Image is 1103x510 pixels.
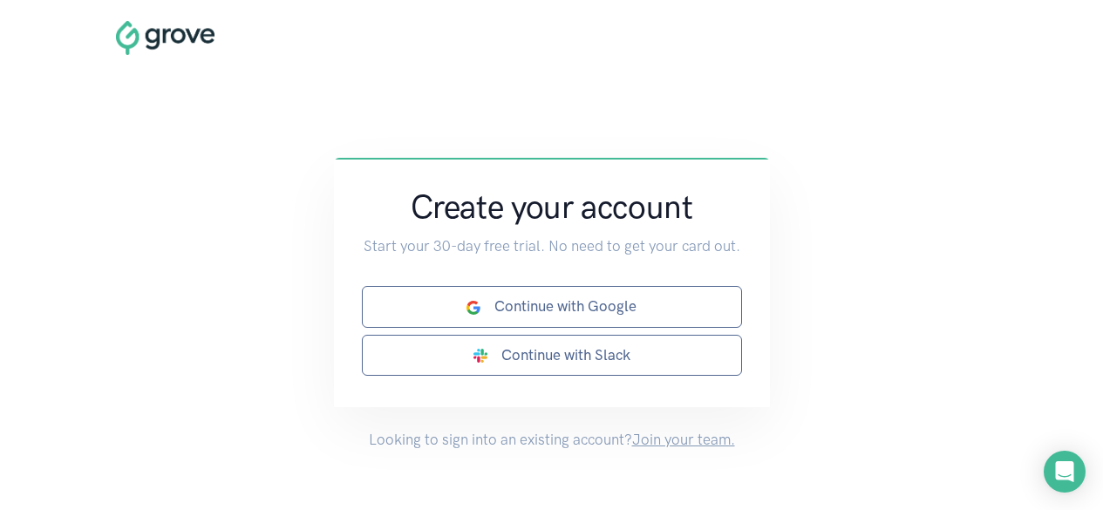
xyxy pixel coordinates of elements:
[362,286,742,327] a: Continue with Google
[362,186,742,228] h1: Create your account
[334,407,770,473] p: Looking to sign into an existing account?
[362,335,742,376] a: Continue with Slack
[116,21,214,54] img: logo.png
[362,235,742,258] p: Start your 30-day free trial. No need to get your card out.
[1044,451,1086,493] div: Open Intercom Messenger
[632,431,735,448] a: Join your team.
